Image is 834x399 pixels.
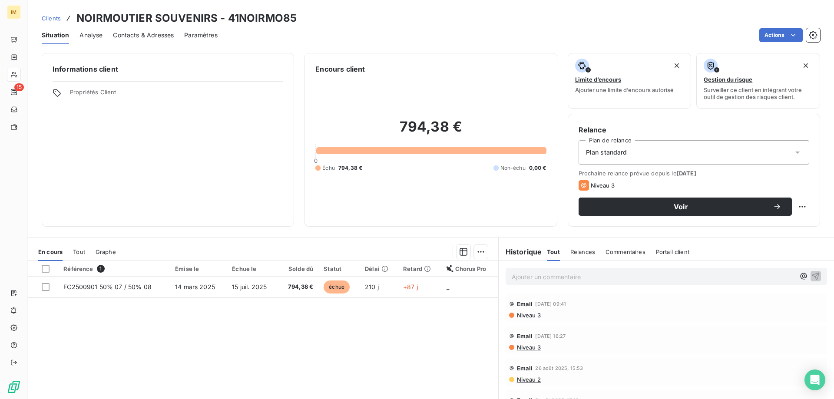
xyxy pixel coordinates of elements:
[42,31,69,40] span: Situation
[579,198,792,216] button: Voir
[232,265,273,272] div: Échue le
[516,312,541,319] span: Niveau 3
[63,283,152,290] span: FC2500901 50% 07 / 50% 08
[73,248,85,255] span: Tout
[579,125,809,135] h6: Relance
[42,14,61,23] a: Clients
[79,31,103,40] span: Analyse
[677,170,696,177] span: [DATE]
[516,376,541,383] span: Niveau 2
[547,248,560,255] span: Tout
[338,164,362,172] span: 794,38 €
[575,86,674,93] span: Ajouter une limite d’encours autorisé
[7,5,21,19] div: IM
[42,15,61,22] span: Clients
[324,265,354,272] div: Statut
[53,64,283,74] h6: Informations client
[403,283,418,290] span: +87 j
[315,64,365,74] h6: Encours client
[184,31,218,40] span: Paramètres
[365,265,393,272] div: Délai
[38,248,63,255] span: En cours
[529,164,546,172] span: 0,00 €
[535,366,583,371] span: 26 août 2025, 15:53
[517,333,533,340] span: Email
[7,380,21,394] img: Logo LeanPay
[568,53,692,109] button: Limite d’encoursAjouter une limite d’encours autorisé
[804,369,825,390] div: Open Intercom Messenger
[447,265,493,272] div: Chorus Pro
[704,76,752,83] span: Gestion du risque
[656,248,689,255] span: Portail client
[570,248,595,255] span: Relances
[315,118,546,144] h2: 794,38 €
[314,157,318,164] span: 0
[517,365,533,372] span: Email
[283,283,313,291] span: 794,38 €
[591,182,615,189] span: Niveau 3
[499,247,542,257] h6: Historique
[500,164,526,172] span: Non-échu
[586,148,627,157] span: Plan standard
[14,83,24,91] span: 15
[113,31,174,40] span: Contacts & Adresses
[759,28,803,42] button: Actions
[403,265,436,272] div: Retard
[517,300,533,307] span: Email
[589,203,773,210] span: Voir
[63,265,165,273] div: Référence
[535,301,566,307] span: [DATE] 09:41
[575,76,621,83] span: Limite d’encours
[70,89,283,101] span: Propriétés Client
[283,265,313,272] div: Solde dû
[535,333,566,339] span: [DATE] 16:27
[97,265,105,273] span: 1
[447,283,449,290] span: _
[606,248,645,255] span: Commentaires
[365,283,379,290] span: 210 j
[516,344,541,351] span: Niveau 3
[232,283,267,290] span: 15 juil. 2025
[175,283,215,290] span: 14 mars 2025
[704,86,813,100] span: Surveiller ce client en intégrant votre outil de gestion des risques client.
[96,248,116,255] span: Graphe
[76,10,297,26] h3: NOIRMOUTIER SOUVENIRS - 41NOIRMO85
[696,53,820,109] button: Gestion du risqueSurveiller ce client en intégrant votre outil de gestion des risques client.
[175,265,222,272] div: Émise le
[324,280,350,293] span: échue
[579,170,809,177] span: Prochaine relance prévue depuis le
[322,164,335,172] span: Échu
